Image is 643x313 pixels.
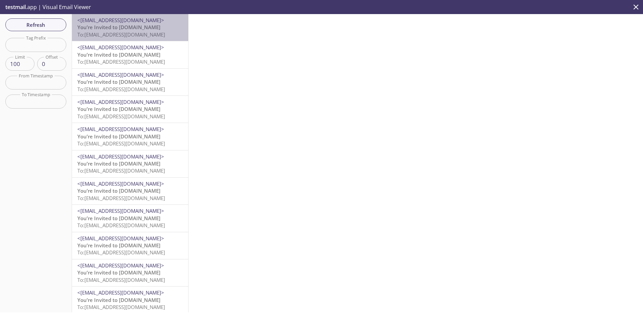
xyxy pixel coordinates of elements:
span: To: [EMAIL_ADDRESS][DOMAIN_NAME] [77,86,165,92]
span: To: [EMAIL_ADDRESS][DOMAIN_NAME] [77,249,165,256]
span: To: [EMAIL_ADDRESS][DOMAIN_NAME] [77,167,165,174]
span: To: [EMAIL_ADDRESS][DOMAIN_NAME] [77,195,165,201]
span: <[EMAIL_ADDRESS][DOMAIN_NAME]> [77,44,164,51]
div: <[EMAIL_ADDRESS][DOMAIN_NAME]>You’re Invited to [DOMAIN_NAME]To:[EMAIL_ADDRESS][DOMAIN_NAME] [72,150,188,177]
div: <[EMAIL_ADDRESS][DOMAIN_NAME]>You’re Invited to [DOMAIN_NAME]To:[EMAIL_ADDRESS][DOMAIN_NAME] [72,69,188,96]
span: <[EMAIL_ADDRESS][DOMAIN_NAME]> [77,71,164,78]
span: You’re Invited to [DOMAIN_NAME] [77,24,160,30]
div: <[EMAIL_ADDRESS][DOMAIN_NAME]>You’re Invited to [DOMAIN_NAME]To:[EMAIL_ADDRESS][DOMAIN_NAME] [72,123,188,150]
button: Refresh [5,18,66,31]
span: Refresh [11,20,61,29]
span: You’re Invited to [DOMAIN_NAME] [77,51,160,58]
span: You’re Invited to [DOMAIN_NAME] [77,106,160,112]
div: <[EMAIL_ADDRESS][DOMAIN_NAME]>You’re Invited to [DOMAIN_NAME]To:[EMAIL_ADDRESS][DOMAIN_NAME] [72,232,188,259]
div: <[EMAIL_ADDRESS][DOMAIN_NAME]>You’re Invited to [DOMAIN_NAME]To:[EMAIL_ADDRESS][DOMAIN_NAME] [72,178,188,204]
span: <[EMAIL_ADDRESS][DOMAIN_NAME]> [77,126,164,132]
span: You’re Invited to [DOMAIN_NAME] [77,160,160,167]
span: testmail [5,3,26,11]
div: <[EMAIL_ADDRESS][DOMAIN_NAME]>You’re Invited to [DOMAIN_NAME]To:[EMAIL_ADDRESS][DOMAIN_NAME] [72,14,188,41]
div: <[EMAIL_ADDRESS][DOMAIN_NAME]>You’re Invited to [DOMAIN_NAME]To:[EMAIL_ADDRESS][DOMAIN_NAME] [72,205,188,232]
span: <[EMAIL_ADDRESS][DOMAIN_NAME]> [77,235,164,242]
span: You’re Invited to [DOMAIN_NAME] [77,78,160,85]
span: You’re Invited to [DOMAIN_NAME] [77,297,160,303]
span: You’re Invited to [DOMAIN_NAME] [77,187,160,194]
span: <[EMAIL_ADDRESS][DOMAIN_NAME]> [77,289,164,296]
div: <[EMAIL_ADDRESS][DOMAIN_NAME]>You’re Invited to [DOMAIN_NAME]To:[EMAIL_ADDRESS][DOMAIN_NAME] [72,96,188,123]
span: To: [EMAIL_ADDRESS][DOMAIN_NAME] [77,222,165,229]
span: To: [EMAIL_ADDRESS][DOMAIN_NAME] [77,276,165,283]
span: To: [EMAIL_ADDRESS][DOMAIN_NAME] [77,304,165,310]
span: You’re Invited to [DOMAIN_NAME] [77,242,160,249]
span: <[EMAIL_ADDRESS][DOMAIN_NAME]> [77,180,164,187]
span: To: [EMAIL_ADDRESS][DOMAIN_NAME] [77,140,165,147]
span: You’re Invited to [DOMAIN_NAME] [77,269,160,276]
span: To: [EMAIL_ADDRESS][DOMAIN_NAME] [77,31,165,38]
span: You’re Invited to [DOMAIN_NAME] [77,133,160,140]
span: To: [EMAIL_ADDRESS][DOMAIN_NAME] [77,113,165,120]
span: To: [EMAIL_ADDRESS][DOMAIN_NAME] [77,58,165,65]
span: <[EMAIL_ADDRESS][DOMAIN_NAME]> [77,207,164,214]
div: <[EMAIL_ADDRESS][DOMAIN_NAME]>You’re Invited to [DOMAIN_NAME]To:[EMAIL_ADDRESS][DOMAIN_NAME] [72,259,188,286]
div: <[EMAIL_ADDRESS][DOMAIN_NAME]>You’re Invited to [DOMAIN_NAME]To:[EMAIL_ADDRESS][DOMAIN_NAME] [72,41,188,68]
span: <[EMAIL_ADDRESS][DOMAIN_NAME]> [77,262,164,269]
span: <[EMAIL_ADDRESS][DOMAIN_NAME]> [77,99,164,105]
span: <[EMAIL_ADDRESS][DOMAIN_NAME]> [77,153,164,160]
span: You’re Invited to [DOMAIN_NAME] [77,215,160,222]
span: <[EMAIL_ADDRESS][DOMAIN_NAME]> [77,17,164,23]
